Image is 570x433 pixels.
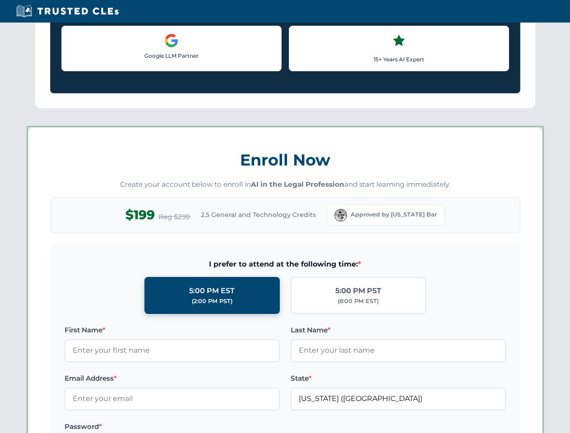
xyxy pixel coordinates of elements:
input: Enter your last name [291,339,506,362]
span: I prefer to attend at the following time: [65,258,506,270]
label: Last Name [291,325,506,336]
input: Florida (FL) [291,387,506,410]
img: Florida Bar [334,209,347,221]
p: Google LLM Partner [69,51,274,60]
h3: Enroll Now [50,146,520,174]
label: Email Address [65,373,280,384]
img: Trusted CLEs [14,5,121,18]
input: Enter your first name [65,339,280,362]
label: First Name [65,325,280,336]
img: Google [164,33,179,48]
div: (8:00 PM EST) [338,297,379,306]
div: (2:00 PM PST) [192,297,232,306]
div: 5:00 PM EST [189,285,235,297]
span: Approved by [US_STATE] Bar [351,210,437,219]
span: 2.5 General and Technology Credits [201,210,316,220]
div: 5:00 PM PST [335,285,381,297]
p: Create your account below to enroll in and start learning immediately. [50,180,520,190]
span: Reg $299 [158,212,190,222]
p: 15+ Years AI Expert [297,55,501,64]
input: Enter your email [65,387,280,410]
label: Password [65,421,280,432]
span: $199 [125,205,155,225]
label: State [291,373,506,384]
strong: AI in the Legal Profession [251,180,344,189]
